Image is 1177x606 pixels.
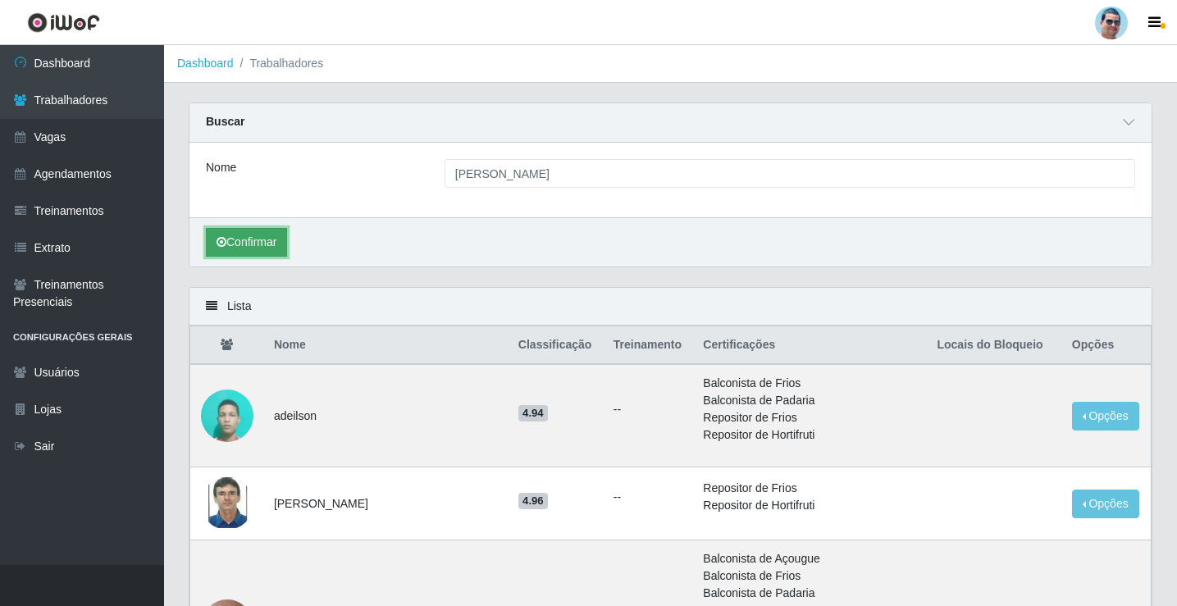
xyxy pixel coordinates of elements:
td: [PERSON_NAME] [264,467,509,540]
div: Lista [189,288,1152,326]
th: Certificações [693,326,927,365]
ul: -- [614,401,684,418]
th: Classificação [509,326,604,365]
li: Balconista de Padaria [703,392,917,409]
img: 1704320519168.jpeg [201,380,253,450]
th: Opções [1062,326,1152,365]
button: Opções [1072,402,1139,431]
span: 4.96 [518,493,548,509]
li: Repositor de Frios [703,480,917,497]
img: 1685545063644.jpeg [201,470,253,537]
span: 4.94 [518,405,548,421]
li: Balconista de Frios [703,567,917,585]
ul: -- [614,489,684,506]
input: Digite o Nome... [445,159,1135,188]
li: Balconista de Padaria [703,585,917,602]
li: Repositor de Frios [703,409,917,426]
label: Nome [206,159,236,176]
img: CoreUI Logo [27,12,100,33]
button: Opções [1072,490,1139,518]
td: adeilson [264,364,509,467]
th: Treinamento [604,326,694,365]
strong: Buscar [206,115,244,128]
li: Balconista de Frios [703,375,917,392]
li: Trabalhadores [234,55,324,72]
th: Locais do Bloqueio [927,326,1061,365]
nav: breadcrumb [164,45,1177,83]
a: Dashboard [177,57,234,70]
li: Repositor de Hortifruti [703,497,917,514]
li: Balconista de Açougue [703,550,917,567]
li: Repositor de Hortifruti [703,426,917,444]
button: Confirmar [206,228,287,257]
th: Nome [264,326,509,365]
